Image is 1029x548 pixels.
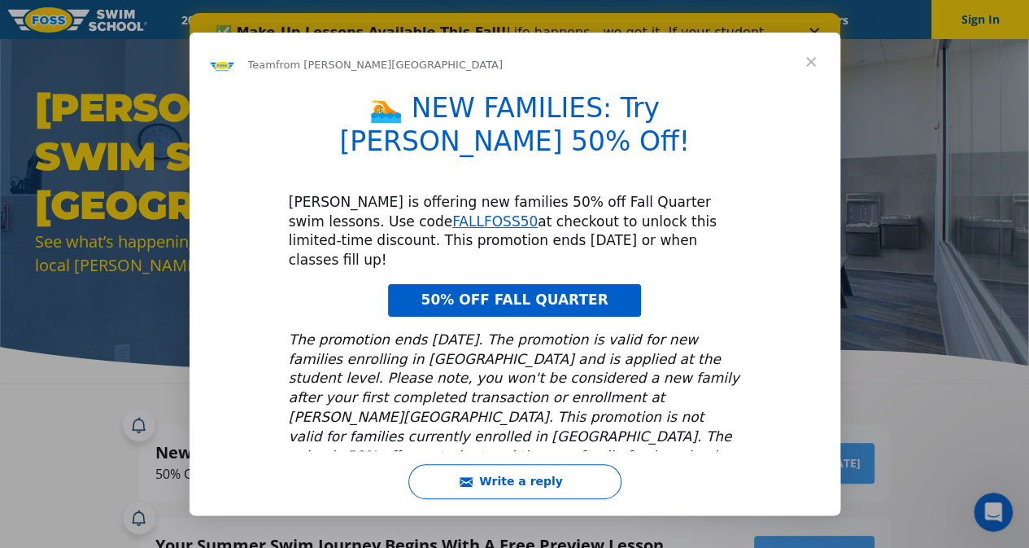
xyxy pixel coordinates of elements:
[289,331,739,464] i: The promotion ends [DATE]. The promotion is valid for new families enrolling in [GEOGRAPHIC_DATA]...
[276,59,503,71] span: from [PERSON_NAME][GEOGRAPHIC_DATA]
[452,213,538,230] a: FALLFOSS50
[209,52,235,78] img: Profile image for Team
[26,11,317,27] b: ✅ Make-Up Lessons Available This Fall!
[408,464,621,499] button: Write a reply
[248,59,276,71] span: Team
[421,292,608,308] span: 50% OFF FALL QUARTER
[289,193,741,270] div: [PERSON_NAME] is offering new families 50% off Fall Quarter swim lessons. Use code at checkout to...
[782,33,840,91] span: Close
[620,15,636,24] div: Close
[26,11,599,77] div: Life happens—we get it. If your student has to miss a lesson this Fall Quarter, you can reschedul...
[388,284,640,317] a: 50% OFF FALL QUARTER
[289,92,741,169] h1: 🏊 NEW FAMILIES: Try [PERSON_NAME] 50% Off!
